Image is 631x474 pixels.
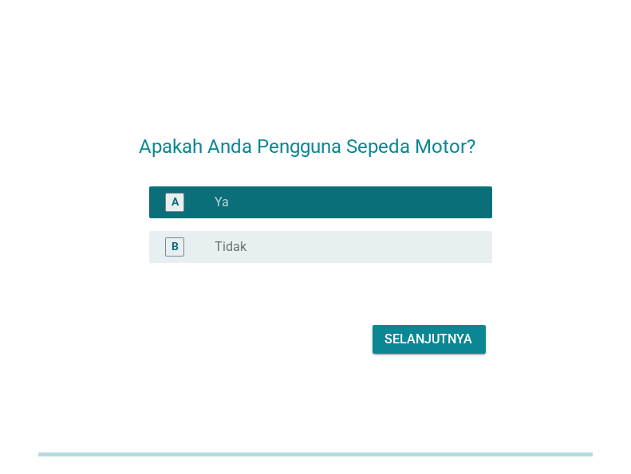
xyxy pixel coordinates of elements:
div: Selanjutnya [385,330,473,349]
div: B [172,238,179,255]
button: Selanjutnya [373,325,486,354]
label: Tidak [215,239,246,255]
div: A [172,194,179,210]
label: Ya [215,194,229,210]
h2: Apakah Anda Pengguna Sepeda Motor? [140,116,492,161]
